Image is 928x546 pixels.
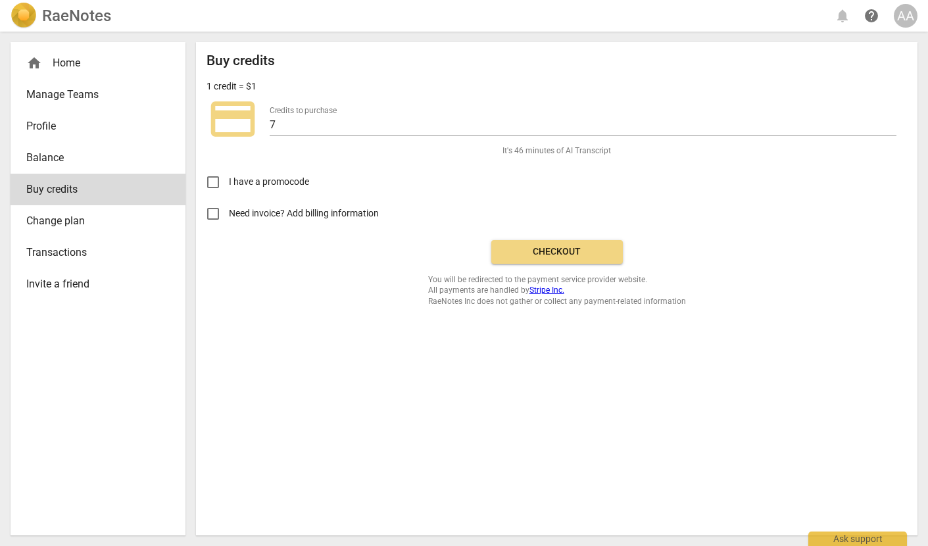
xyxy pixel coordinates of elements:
[26,245,159,261] span: Transactions
[11,111,185,142] a: Profile
[894,4,917,28] button: AA
[26,182,159,197] span: Buy credits
[229,207,381,220] span: Need invoice? Add billing information
[207,93,259,145] span: credit_card
[207,53,275,69] h2: Buy credits
[11,268,185,300] a: Invite a friend
[529,285,564,295] a: Stripe Inc.
[207,80,256,93] p: 1 credit = $1
[26,213,159,229] span: Change plan
[502,245,612,259] span: Checkout
[11,142,185,174] a: Balance
[864,8,879,24] span: help
[11,79,185,111] a: Manage Teams
[270,107,337,114] label: Credits to purchase
[26,276,159,292] span: Invite a friend
[491,240,623,264] button: Checkout
[26,118,159,134] span: Profile
[11,47,185,79] div: Home
[11,3,111,29] a: LogoRaeNotes
[11,237,185,268] a: Transactions
[42,7,111,25] h2: RaeNotes
[26,87,159,103] span: Manage Teams
[26,55,42,71] span: home
[502,145,611,157] span: It's 46 minutes of AI Transcript
[428,274,686,307] span: You will be redirected to the payment service provider website. All payments are handled by RaeNo...
[860,4,883,28] a: Help
[808,532,907,546] div: Ask support
[26,150,159,166] span: Balance
[26,55,159,71] div: Home
[11,205,185,237] a: Change plan
[229,175,309,189] span: I have a promocode
[11,3,37,29] img: Logo
[11,174,185,205] a: Buy credits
